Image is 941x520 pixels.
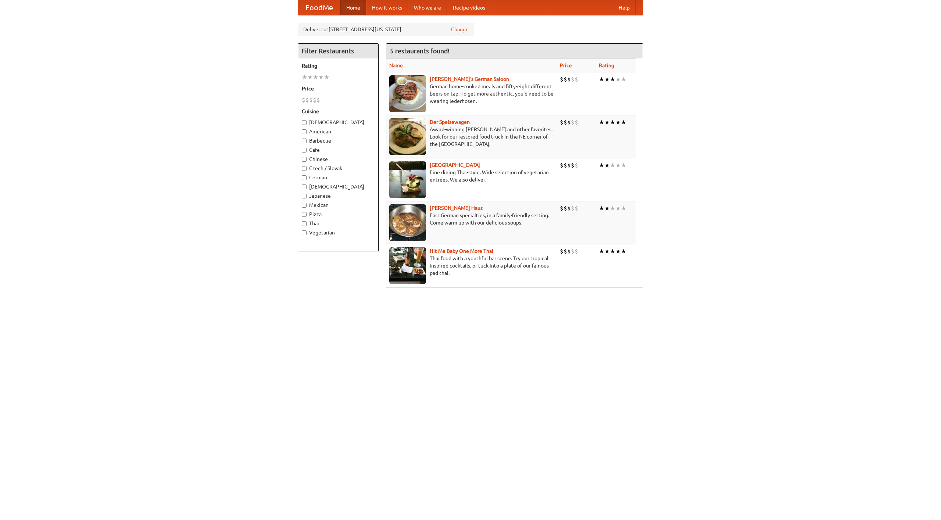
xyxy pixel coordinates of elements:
li: ★ [599,75,604,83]
li: $ [563,118,567,126]
label: Pizza [302,211,375,218]
li: ★ [599,161,604,169]
li: ★ [615,247,621,255]
li: $ [575,118,578,126]
a: Name [389,62,403,68]
li: ★ [599,247,604,255]
li: ★ [599,204,604,212]
label: Vegetarian [302,229,375,236]
a: Rating [599,62,614,68]
li: $ [309,96,313,104]
li: $ [305,96,309,104]
li: $ [571,75,575,83]
input: Czech / Slovak [302,166,307,171]
li: $ [560,118,563,126]
li: ★ [610,204,615,212]
p: East German specialties, in a family-friendly setting. Come warm up with our delicious soups. [389,212,554,226]
li: ★ [302,73,307,81]
li: $ [560,161,563,169]
a: [PERSON_NAME]'s German Saloon [430,76,509,82]
a: Der Speisewagen [430,119,470,125]
p: Award-winning [PERSON_NAME] and other favorites. Look for our restored food truck in the NE corne... [389,126,554,148]
a: How it works [366,0,408,15]
li: ★ [318,73,324,81]
img: esthers.jpg [389,75,426,112]
p: Thai food with a youthful bar scene. Try our tropical inspired cocktails, or tuck into a plate of... [389,255,554,277]
li: ★ [621,161,626,169]
li: ★ [615,161,621,169]
li: ★ [307,73,313,81]
a: Price [560,62,572,68]
div: Deliver to: [STREET_ADDRESS][US_STATE] [298,23,474,36]
p: Fine dining Thai-style. Wide selection of vegetarian entrées. We also deliver. [389,169,554,183]
input: [DEMOGRAPHIC_DATA] [302,120,307,125]
li: ★ [615,118,621,126]
label: [DEMOGRAPHIC_DATA] [302,183,375,190]
img: satay.jpg [389,161,426,198]
a: [GEOGRAPHIC_DATA] [430,162,480,168]
li: ★ [610,161,615,169]
input: Pizza [302,212,307,217]
label: Thai [302,220,375,227]
li: ★ [313,73,318,81]
li: ★ [604,247,610,255]
li: ★ [324,73,329,81]
li: ★ [621,75,626,83]
a: Home [340,0,366,15]
li: $ [571,118,575,126]
p: German home-cooked meals and fifty-eight different beers on tap. To get more authentic, you'd nee... [389,83,554,105]
li: $ [567,118,571,126]
a: Hit Me Baby One More Thai [430,248,493,254]
li: $ [567,247,571,255]
li: ★ [604,75,610,83]
li: ★ [621,204,626,212]
input: German [302,175,307,180]
a: FoodMe [298,0,340,15]
img: speisewagen.jpg [389,118,426,155]
li: $ [563,247,567,255]
li: ★ [604,161,610,169]
li: $ [571,204,575,212]
label: Mexican [302,201,375,209]
li: $ [575,247,578,255]
li: ★ [610,118,615,126]
a: [PERSON_NAME] Haus [430,205,483,211]
li: $ [575,204,578,212]
li: ★ [599,118,604,126]
label: Japanese [302,192,375,200]
li: $ [567,75,571,83]
label: Cafe [302,146,375,154]
input: Thai [302,221,307,226]
a: Change [451,26,469,33]
li: $ [575,161,578,169]
li: ★ [621,247,626,255]
li: ★ [615,75,621,83]
input: Cafe [302,148,307,153]
ng-pluralize: 5 restaurants found! [390,47,450,54]
input: American [302,129,307,134]
li: ★ [621,118,626,126]
li: $ [302,96,305,104]
label: Barbecue [302,137,375,144]
li: ★ [610,247,615,255]
li: $ [567,204,571,212]
li: $ [560,75,563,83]
input: [DEMOGRAPHIC_DATA] [302,184,307,189]
label: German [302,174,375,181]
li: $ [575,75,578,83]
label: Chinese [302,155,375,163]
li: $ [567,161,571,169]
input: Chinese [302,157,307,162]
label: Czech / Slovak [302,165,375,172]
li: $ [571,247,575,255]
a: Help [613,0,636,15]
img: kohlhaus.jpg [389,204,426,241]
h5: Price [302,85,375,92]
h5: Cuisine [302,108,375,115]
li: $ [563,204,567,212]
